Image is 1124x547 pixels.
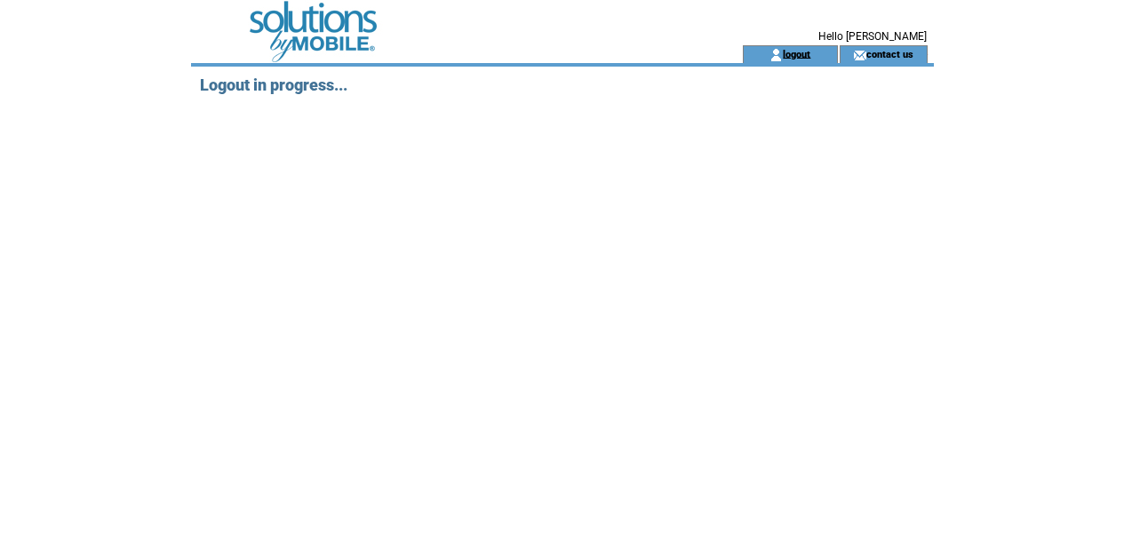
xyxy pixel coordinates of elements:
span: Hello [PERSON_NAME] [818,30,927,43]
span: Logout in progress... [200,75,347,94]
img: contact_us_icon.gif [853,48,866,62]
a: contact us [866,48,913,59]
a: logout [783,48,810,59]
img: account_icon.gif [769,48,783,62]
